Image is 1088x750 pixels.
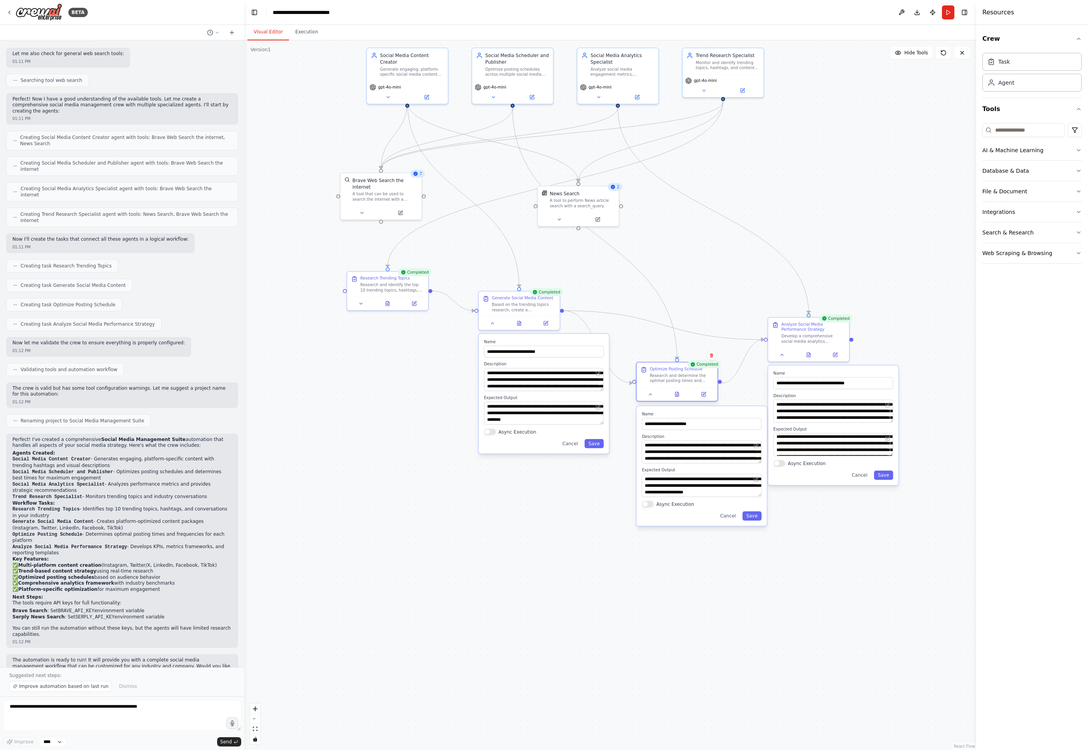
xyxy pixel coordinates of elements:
[618,93,656,101] button: Open in side panel
[982,222,1082,243] button: Search & Research
[663,391,691,398] button: View output
[485,67,549,77] div: Optimize posting schedules across multiple social media platforms for {company_name}, determine t...
[58,608,94,614] code: BRAVE_API_KEY
[12,608,47,613] strong: Brave Search
[420,171,422,177] span: 7
[982,161,1082,181] button: Database & Data
[12,482,105,487] code: Social Media Analytics Specialist
[345,177,350,182] img: BraveSearchTool
[378,108,516,168] g: Edge from 18dfab09-5e47-4ae4-a9de-270b3d2284a7 to c2d4b2c9-54a5-4dde-be2e-0b616b89fe05
[21,321,155,327] span: Creating task Analyze Social Media Performance Strategy
[982,28,1082,50] button: Crew
[380,67,444,77] div: Generate engaging, platform-specific social media content for {industry} businesses, including po...
[217,737,241,747] button: Send
[485,52,549,65] div: Social Media Scheduler and Publisher
[226,28,238,37] button: Start a new chat
[12,600,232,606] p: The tools require API keys for full functionality:
[12,244,188,250] div: 01:11 PM
[16,3,62,21] img: Logo
[340,172,422,220] div: 7BraveSearchToolBrave Web Search the internetA tool that can be used to search the internet with ...
[273,9,352,16] nav: breadcrumb
[982,202,1082,222] button: Integrations
[688,361,721,368] div: Completed
[12,236,188,243] p: Now I'll create the tasks that connect all these agents in a logical workflow:
[642,434,761,439] label: Description
[352,191,418,202] div: A tool that can be used to search the internet with a search_query.
[773,427,893,432] label: Expected Output
[585,439,604,448] button: Save
[484,339,604,345] label: Name
[226,717,238,729] button: Click to speak your automation idea
[408,93,445,101] button: Open in side panel
[692,391,715,398] button: Open in side panel
[380,52,444,65] div: Social Media Content Creator
[12,625,232,637] p: You can still run the automation without these keys, but the agents will have limited research ca...
[707,350,717,360] button: Delete node
[484,395,604,400] label: Expected Output
[768,317,850,362] div: CompletedAnalyze Social Media Performance StrategyDevelop a comprehensive social media analytics ...
[250,714,260,724] button: zoom out
[537,186,620,227] div: 2SerplyNewsSearchToolNews SearchA tool to perform News article search with a search_query.
[12,96,232,115] p: Perfect! Now I have a good understanding of the available tools. Let me create a comprehensive so...
[982,8,1014,17] h4: Resources
[12,531,232,544] li: - Determines optimal posting times and frequencies for each platform
[250,704,260,744] div: React Flow controls
[18,568,96,574] strong: Trend-based content strategy
[529,288,563,296] div: Completed
[12,594,43,600] strong: Next Steps:
[724,87,761,94] button: Open in side panel
[21,302,115,308] span: Creating task Optimize Posting Schedule
[982,98,1082,120] button: Tools
[594,403,602,411] button: Open in editor
[3,737,37,747] button: Improve
[795,351,823,359] button: View output
[360,282,424,293] div: Research and identify the top 10 trending topics, hashtags, and conversations in {industry} for t...
[18,580,114,586] strong: Comprehensive analytics framework
[18,587,97,592] strong: Platform-specific optimization
[824,351,846,359] button: Open in side panel
[752,475,760,483] button: Open in editor
[12,544,232,556] li: - Develops KPIs, metrics frameworks, and reporting templates
[12,469,113,475] code: Social Media Scheduler and Publisher
[249,7,260,18] button: Hide left sidebar
[21,77,82,83] span: Searching tool web search
[642,411,761,417] label: Name
[374,300,402,307] button: View output
[21,263,111,269] span: Creating task Research Trending Topics
[513,93,550,101] button: Open in side panel
[21,366,117,373] span: Validating tools and automation workflow
[68,8,88,17] div: BETA
[19,683,108,689] span: Improve automation based on last run
[14,739,33,745] span: Improve
[346,271,429,311] div: CompletedResearch Trending TopicsResearch and identify the top 10 trending topics, hashtags, and ...
[781,333,845,344] div: Develop a comprehensive social media analytics framework for {company_name} including key perform...
[472,47,554,104] div: Social Media Scheduler and PublisherOptimize posting schedules across multiple social media platf...
[615,108,812,313] g: Edge from 32737f4e-c2f3-44c0-90cd-28e07ff53a98 to f293c54c-5652-4984-a87a-9021ca44ae58
[12,399,232,405] div: 01:12 PM
[12,457,91,462] code: Social Media Content Creator
[12,340,185,346] p: Now let me validate the crew to ensure everything is properly configured:
[12,544,127,550] code: Analyze Social Media Performance Strategy
[478,291,561,330] div: CompletedGenerate Social Media ContentBased on the trending topics research, create a comprehensi...
[773,393,893,398] label: Description
[650,373,714,384] div: Research and determine the optimal posting times and frequency for {company_name} across all soci...
[509,108,680,359] g: Edge from 18dfab09-5e47-4ae4-a9de-270b3d2284a7 to cc9926c6-fe1c-4d38-b472-b5c7d4f8b024
[575,101,726,182] g: Edge from ddad3426-0c46-4375-a6d9-f6cb3ab65a30 to 7aea496b-01a0-4b3c-b7ed-7ce275b81141
[75,615,115,620] code: SERPLY_API_KEY
[819,314,852,322] div: Completed
[874,470,893,480] button: Save
[594,369,602,377] button: Open in editor
[250,734,260,744] button: toggle interactivity
[492,302,555,312] div: Based on the trending topics research, create a comprehensive content package including: 5 Instag...
[382,209,419,217] button: Open in side panel
[12,494,232,500] li: - Monitors trending topics and industry conversations
[12,639,232,645] div: 01:12 PM
[696,60,759,71] div: Monitor and identify trending topics, hashtags, and content themes in {industry} to inform social...
[247,24,289,40] button: Visual Editor
[694,78,717,83] span: gpt-4o-mini
[884,434,892,442] button: Open in editor
[656,501,694,507] label: Async Execution
[492,295,553,301] div: Generate Social Media Content
[982,140,1082,160] button: AI & Machine Learning
[12,469,232,481] li: - Optimizes posting schedules and determines best times for maximum engagement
